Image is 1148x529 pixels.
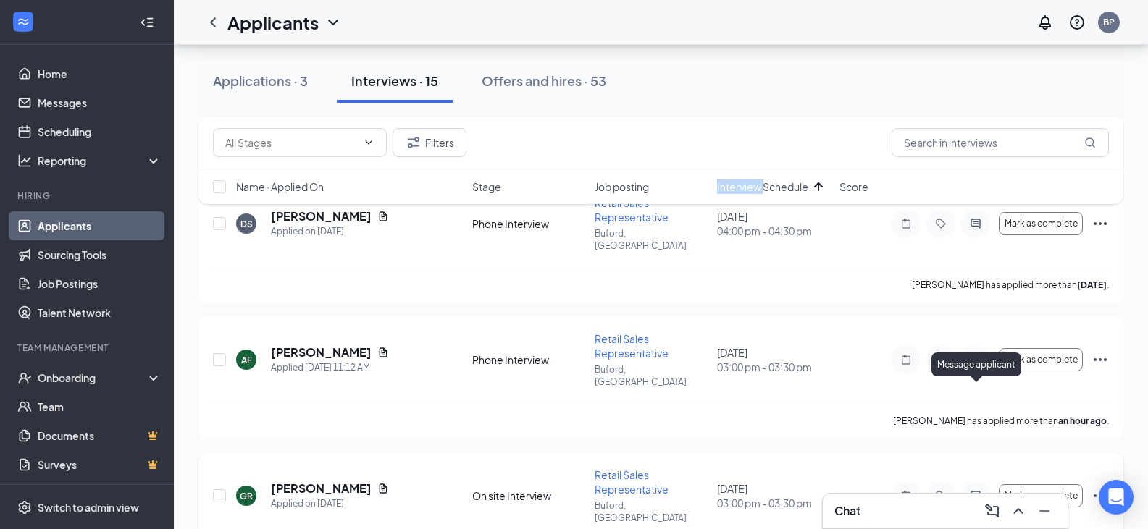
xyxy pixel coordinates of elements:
svg: Note [897,218,915,229]
div: Applied [DATE] 11:12 AM [271,360,389,375]
button: Filter Filters [393,128,466,157]
span: Stage [472,179,501,194]
svg: Ellipses [1092,215,1109,232]
button: Minimize [1033,499,1056,522]
svg: WorkstreamLogo [16,14,30,29]
svg: MagnifyingGlass [1084,137,1096,148]
button: ComposeMessage [981,499,1004,522]
p: Buford, [GEOGRAPHIC_DATA] [595,499,708,524]
div: [DATE] [717,209,831,238]
svg: Collapse [140,15,154,30]
a: Messages [38,88,162,117]
svg: Note [897,490,915,502]
svg: ChevronUp [1010,502,1027,520]
div: AF [241,354,252,366]
span: Retail Sales Representative [595,468,669,496]
a: Home [38,59,162,88]
svg: Tag [932,490,950,502]
a: Talent Network [38,298,162,327]
svg: Document [377,483,389,494]
span: Retail Sales Representative [595,332,669,360]
svg: Notifications [1036,14,1054,31]
div: [DATE] [717,345,831,374]
div: Applied on [DATE] [271,224,389,239]
div: BP [1103,16,1115,28]
a: SurveysCrown [38,450,162,479]
div: Team Management [17,342,159,354]
div: On site Interview [472,488,586,503]
span: Mark as complete [1005,219,1078,229]
svg: Document [377,347,389,358]
div: Onboarding [38,371,149,385]
input: All Stages [225,135,357,151]
svg: Minimize [1036,502,1053,520]
a: Sourcing Tools [38,240,162,269]
button: ChevronUp [1007,499,1030,522]
p: Buford, [GEOGRAPHIC_DATA] [595,227,708,252]
div: Hiring [17,190,159,202]
span: Mark as complete [1005,491,1078,501]
span: Interview Schedule [717,179,808,194]
svg: Filter [405,134,422,151]
h5: [PERSON_NAME] [271,344,372,360]
button: Mark as complete [999,348,1083,371]
svg: Settings [17,500,32,515]
a: Team [38,392,162,421]
button: Mark as complete [999,212,1083,235]
h5: [PERSON_NAME] [271,481,372,496]
button: Mark as complete [999,484,1083,507]
div: Message applicant [931,352,1021,376]
svg: Analysis [17,153,32,168]
div: DS [240,218,253,230]
p: Buford, [GEOGRAPHIC_DATA] [595,363,708,388]
span: Job posting [595,179,649,194]
div: Offers and hires · 53 [482,72,606,90]
div: Phone Interview [472,216,586,231]
h3: Chat [834,503,860,519]
p: [PERSON_NAME] has applied more than . [893,415,1109,427]
div: Open Intercom Messenger [1099,480,1134,515]
div: Switch to admin view [38,500,139,515]
svg: QuestionInfo [1068,14,1086,31]
span: Name · Applied On [236,179,324,194]
a: Job Postings [38,269,162,298]
svg: Tag [932,218,950,229]
p: [PERSON_NAME] has applied more than . [912,279,1109,291]
div: Phone Interview [472,352,586,367]
svg: Ellipses [1092,351,1109,368]
span: Score [839,179,868,194]
b: an hour ago [1058,415,1107,426]
div: Applied on [DATE] [271,496,389,511]
span: 03:00 pm - 03:30 pm [717,360,831,374]
div: Applications · 3 [213,72,308,90]
div: Reporting [38,153,162,168]
div: Interviews · 15 [351,72,438,90]
svg: ActiveChat [967,218,984,229]
a: Applicants [38,211,162,240]
b: [DATE] [1077,279,1107,290]
svg: Ellipses [1092,487,1109,504]
svg: ChevronDown [324,14,342,31]
svg: Note [897,354,915,365]
a: DocumentsCrown [38,421,162,450]
input: Search in interviews [892,128,1109,157]
span: Mark as complete [1005,355,1078,365]
h1: Applicants [227,10,319,35]
svg: ChevronLeft [204,14,222,31]
span: 03:00 pm - 03:30 pm [717,496,831,510]
svg: UserCheck [17,371,32,385]
svg: ChevronDown [363,137,374,148]
svg: ActiveChat [967,490,984,502]
svg: ArrowUp [810,178,827,195]
a: Scheduling [38,117,162,146]
svg: ComposeMessage [984,502,1001,520]
div: [DATE] [717,481,831,510]
span: 04:00 pm - 04:30 pm [717,224,831,238]
div: GR [240,490,253,502]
